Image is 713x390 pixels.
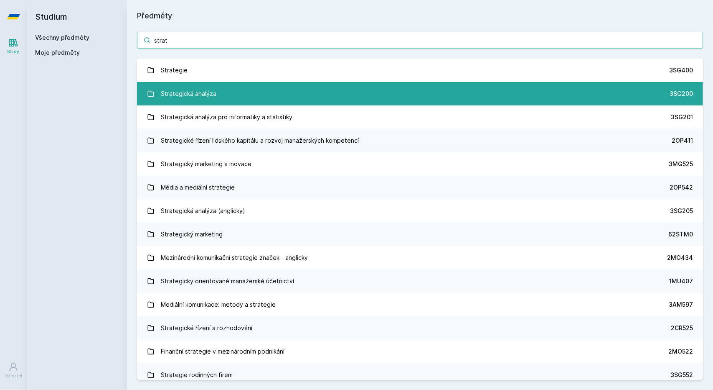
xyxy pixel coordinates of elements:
div: 1MU407 [669,277,693,285]
div: Strategický marketing a inovace [161,156,252,172]
div: Strategické řízení lidského kapitálu a rozvoj manažerských kompetencí [161,132,359,149]
a: Všechny předměty [35,34,89,41]
a: Strategická analýza pro informatiky a statistiky 3SG201 [137,105,703,129]
a: Strategie rodinných firem 3SG552 [137,363,703,387]
div: 3AM597 [669,300,693,309]
div: 2MO434 [667,254,693,262]
a: Uživatel [2,358,25,383]
input: Název nebo ident předmětu… [137,32,703,49]
a: Strategie 3SG400 [137,59,703,82]
a: Strategický marketing 62STM0 [137,223,703,246]
div: Strategicky orientované manažerské účetnictví [161,273,294,290]
div: Strategie [161,62,188,79]
a: Strategicky orientované manažerské účetnictví 1MU407 [137,269,703,293]
a: Finanční strategie v mezinárodním podnikání 2MO522 [137,340,703,363]
div: Finanční strategie v mezinárodním podnikání [161,343,285,360]
div: Strategická analýza [161,85,217,102]
a: Mezinárodní komunikační strategie značek - anglicky 2MO434 [137,246,703,269]
div: 2MO522 [668,347,693,356]
span: Moje předměty [35,49,80,57]
div: 3SG205 [670,207,693,215]
div: 2OP411 [672,136,693,145]
div: Strategická analýza pro informatiky a statistiky [161,109,293,126]
div: 62STM0 [668,230,693,239]
a: Study [2,33,25,59]
div: Strategická analýza (anglicky) [161,203,246,219]
div: 3SG201 [671,113,693,121]
a: Mediální komunikace: metody a strategie 3AM597 [137,293,703,316]
div: Strategické řízení a rozhodování [161,320,253,336]
a: Strategický marketing a inovace 3MG525 [137,152,703,176]
div: Média a mediální strategie [161,179,235,196]
div: Mezinárodní komunikační strategie značek - anglicky [161,249,308,266]
div: Uživatel [5,373,22,379]
a: Strategické řízení a rozhodování 2CR525 [137,316,703,340]
div: Strategie rodinných firem [161,367,233,383]
div: 3MG525 [669,160,693,168]
div: 3SG552 [670,371,693,379]
a: Strategické řízení lidského kapitálu a rozvoj manažerských kompetencí 2OP411 [137,129,703,152]
a: Strategická analýza 3SG200 [137,82,703,105]
a: Strategická analýza (anglicky) 3SG205 [137,199,703,223]
div: 2OP542 [670,183,693,192]
h1: Předměty [137,10,703,22]
a: Média a mediální strategie 2OP542 [137,176,703,199]
div: 3SG400 [669,66,693,74]
div: Study [8,49,20,55]
div: Mediální komunikace: metody a strategie [161,296,276,313]
div: 3SG200 [670,90,693,98]
div: Strategický marketing [161,226,223,243]
div: 2CR525 [671,324,693,332]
